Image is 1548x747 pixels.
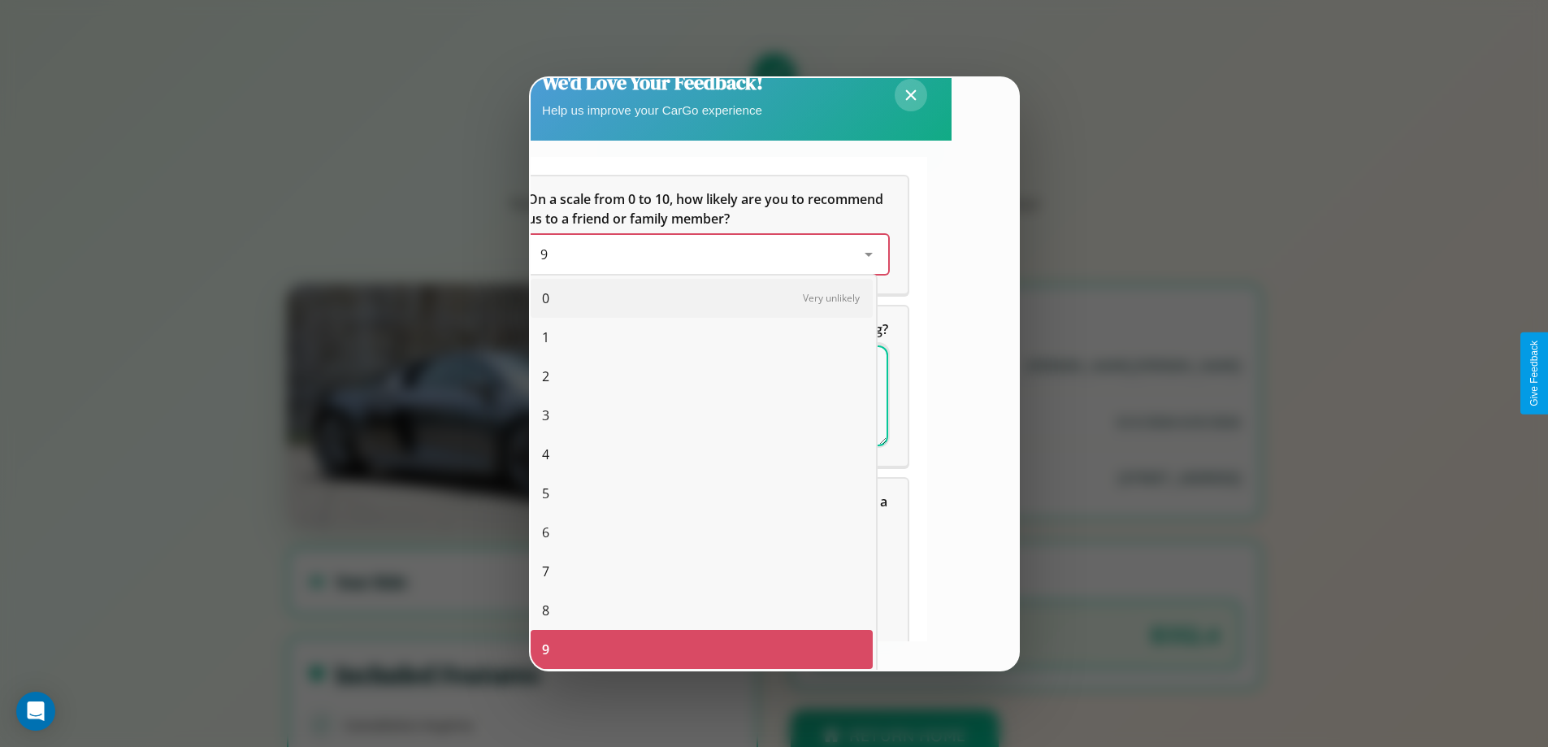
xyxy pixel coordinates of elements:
p: Help us improve your CarGo experience [542,99,763,121]
div: 10 [531,669,873,708]
h5: On a scale from 0 to 10, how likely are you to recommend us to a friend or family member? [527,189,888,228]
div: Open Intercom Messenger [16,692,55,731]
div: On a scale from 0 to 10, how likely are you to recommend us to a friend or family member? [508,176,908,293]
div: 8 [531,591,873,630]
div: 1 [531,318,873,357]
span: 5 [542,484,549,503]
span: 6 [542,523,549,542]
span: 9 [542,640,549,659]
span: 0 [542,289,549,308]
span: 9 [540,245,548,263]
div: 3 [531,396,873,435]
div: 6 [531,513,873,552]
div: 5 [531,474,873,513]
span: 2 [542,367,549,386]
div: 9 [531,630,873,669]
span: 7 [542,562,549,581]
span: 4 [542,445,549,464]
span: On a scale from 0 to 10, how likely are you to recommend us to a friend or family member? [527,190,887,228]
span: What can we do to make your experience more satisfying? [527,320,888,338]
span: 1 [542,328,549,347]
div: 7 [531,552,873,591]
h2: We'd Love Your Feedback! [542,69,763,96]
div: On a scale from 0 to 10, how likely are you to recommend us to a friend or family member? [527,235,888,274]
span: Very unlikely [803,291,860,305]
div: Give Feedback [1528,341,1540,406]
div: 2 [531,357,873,396]
div: 0 [531,279,873,318]
span: Which of the following features do you value the most in a vehicle? [527,493,891,530]
span: 8 [542,601,549,620]
span: 3 [542,406,549,425]
div: 4 [531,435,873,474]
